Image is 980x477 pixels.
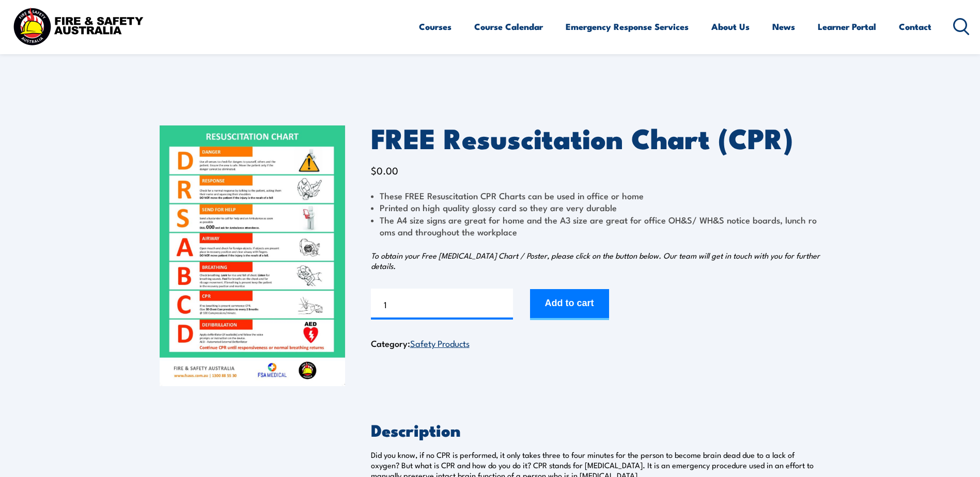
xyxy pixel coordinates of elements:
[899,13,931,40] a: Contact
[371,214,821,238] li: The A4 size signs are great for home and the A3 size are great for office OH&S/ WH&S notice board...
[371,125,821,150] h1: FREE Resuscitation Chart (CPR)
[772,13,795,40] a: News
[371,201,821,213] li: Printed on high quality glossy card so they are very durable
[371,189,821,201] li: These FREE Resuscitation CPR Charts can be used in office or home
[371,250,820,271] em: To obtain your Free [MEDICAL_DATA] Chart / Poster, please click on the button below. Our team wil...
[818,13,876,40] a: Learner Portal
[371,337,470,349] span: Category:
[410,337,470,349] a: Safety Products
[419,13,452,40] a: Courses
[371,422,821,437] h2: Description
[371,163,377,177] span: $
[530,289,609,320] button: Add to cart
[160,125,345,386] img: FREE Resuscitation Chart - What are the 7 steps to CPR?
[566,13,689,40] a: Emergency Response Services
[371,289,513,320] input: Product quantity
[371,163,398,177] bdi: 0.00
[474,13,543,40] a: Course Calendar
[711,13,750,40] a: About Us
